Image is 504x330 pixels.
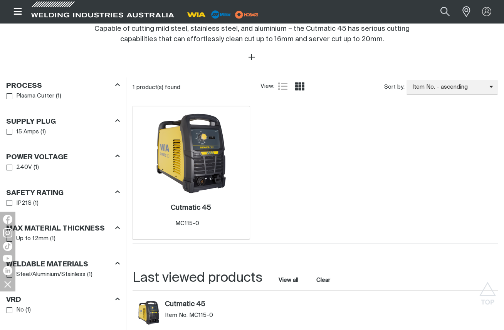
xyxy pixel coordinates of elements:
span: No [16,306,24,315]
a: IP21S [7,198,32,209]
button: Search products [432,3,458,20]
div: VRD [6,295,120,305]
span: MC115-0 [189,311,213,319]
ul: VRD [7,305,119,315]
img: Instagram [3,228,12,237]
img: YouTube [3,255,12,262]
h3: Weldable Materials [6,260,88,269]
div: Process [6,80,120,91]
a: Plasma Cutter [7,91,54,101]
div: Max Material Thickness [6,223,120,234]
img: LinkedIn [3,266,12,275]
span: ( 1 ) [40,128,46,136]
span: Steel/Aluminium/Stainless [16,270,86,279]
div: 1 [133,84,260,91]
input: Product name or item number... [422,3,458,20]
span: 15 Amps [16,128,39,136]
a: Steel/Aluminium/Stainless [7,269,86,280]
a: View all last viewed products [279,276,298,284]
span: ( 1 ) [50,234,55,243]
h3: Supply Plug [6,118,56,126]
span: IP21S [16,199,32,208]
span: ( 1 ) [56,92,61,101]
span: MC115-0 [175,221,199,226]
span: Plasma Cutter [16,92,54,101]
button: Scroll to top [479,282,496,299]
ul: Weldable Materials [7,269,119,280]
h3: Max Material Thickness [6,224,105,233]
ul: Safety Rating [7,198,119,209]
ul: Process [7,91,119,101]
span: Capable of cutting mild steel, stainless steel, and aluminium – the Cutmatic 45 has serious cutti... [94,25,410,43]
span: ( 1 ) [25,306,31,315]
ul: Supply Plug [7,127,119,137]
span: 240V [16,163,32,172]
div: Safety Rating [6,187,120,198]
a: miller [233,12,261,17]
h3: Process [6,82,42,91]
div: Supply Plug [6,116,120,126]
span: Sort by: [384,83,405,92]
a: No [7,305,24,315]
span: ( 1 ) [87,270,92,279]
img: miller [233,9,261,20]
div: Power Voltage [6,152,120,162]
h2: Cutmatic 45 [171,204,211,211]
span: ( 1 ) [33,199,39,208]
span: View: [260,82,274,91]
img: hide socials [1,278,14,291]
h3: Power Voltage [6,153,68,162]
img: Facebook [3,215,12,224]
h3: VRD [6,296,21,305]
span: ( 1 ) [34,163,39,172]
a: Cutmatic 45 [171,204,211,212]
a: 240V [7,162,32,173]
span: Up to 12mm [16,234,49,243]
span: Item No. - ascending [407,83,489,92]
h3: Safety Rating [6,189,64,198]
div: Weldable Materials [6,259,120,269]
a: List view [278,82,287,91]
span: product(s) found [136,84,180,90]
span: Item No. [165,311,188,319]
a: 15 Amps [7,127,39,137]
a: Cutmatic 45 [165,300,250,309]
section: Product list controls [133,77,498,97]
ul: Max Material Thickness [7,234,119,244]
a: Up to 12mm [7,234,49,244]
img: TikTok [3,242,12,251]
h2: Last viewed products [133,269,262,287]
button: Clear all last viewed products [314,275,332,285]
img: Cutmatic 45 [136,300,161,325]
img: Cutmatic 45 [150,112,232,195]
ul: Power Voltage [7,162,119,173]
